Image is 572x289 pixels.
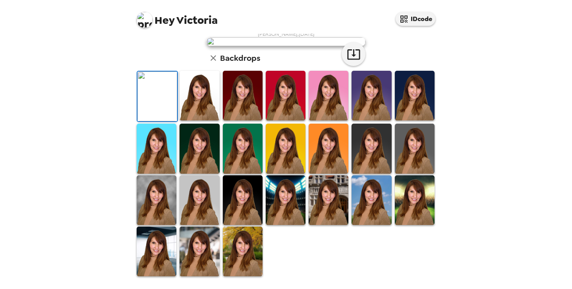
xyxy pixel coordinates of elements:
[137,12,153,28] img: profile pic
[155,13,174,27] span: Hey
[258,31,315,37] span: [PERSON_NAME] , [DATE]
[220,52,260,64] h6: Backdrops
[137,72,177,121] img: Original
[207,37,365,46] img: user
[396,12,435,26] button: IDcode
[137,8,218,26] span: Victoria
